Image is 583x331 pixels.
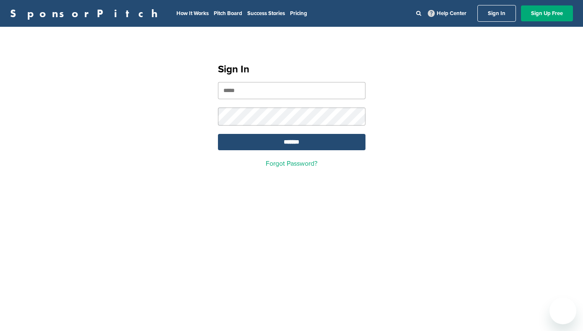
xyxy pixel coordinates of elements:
[549,298,576,324] iframe: Button to launch messaging window
[10,8,163,19] a: SponsorPitch
[477,5,516,22] a: Sign In
[290,10,307,17] a: Pricing
[214,10,242,17] a: Pitch Board
[247,10,285,17] a: Success Stories
[521,5,573,21] a: Sign Up Free
[266,159,317,168] a: Forgot Password?
[426,8,468,18] a: Help Center
[176,10,209,17] a: How It Works
[218,62,365,77] h1: Sign In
